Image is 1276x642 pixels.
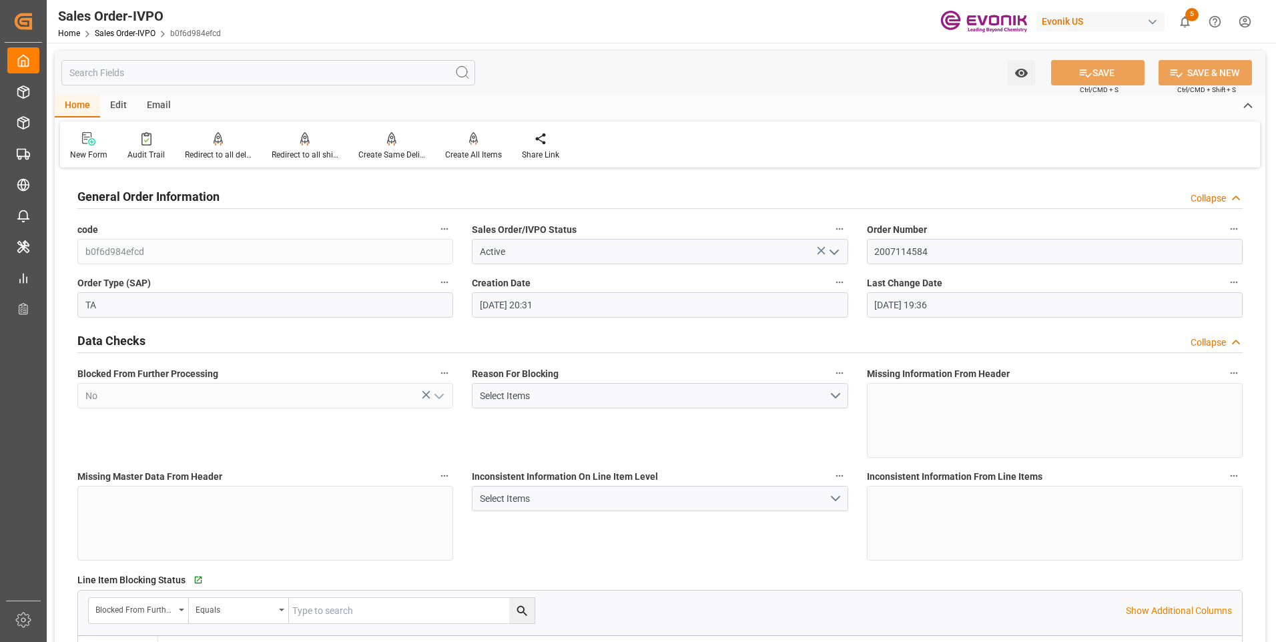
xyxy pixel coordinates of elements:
[445,149,502,161] div: Create All Items
[77,223,98,237] span: code
[77,470,222,484] span: Missing Master Data From Header
[1036,12,1165,31] div: Evonik US
[77,367,218,381] span: Blocked From Further Processing
[61,60,475,85] input: Search Fields
[1225,220,1243,238] button: Order Number
[1170,7,1200,37] button: show 5 new notifications
[831,467,848,485] button: Inconsistent Information On Line Item Level
[1191,336,1226,350] div: Collapse
[823,242,843,262] button: open menu
[55,95,100,117] div: Home
[127,149,165,161] div: Audit Trail
[77,276,151,290] span: Order Type (SAP)
[185,149,252,161] div: Redirect to all deliveries
[480,389,829,403] div: Select Items
[436,467,453,485] button: Missing Master Data From Header
[472,383,848,408] button: open menu
[1225,364,1243,382] button: Missing Information From Header
[137,95,181,117] div: Email
[77,188,220,206] h2: General Order Information
[95,601,174,616] div: Blocked From Further Processing
[95,29,155,38] a: Sales Order-IVPO
[867,292,1243,318] input: MM-DD-YYYY HH:MM
[472,276,531,290] span: Creation Date
[436,220,453,238] button: code
[1080,85,1119,95] span: Ctrl/CMD + S
[480,492,829,506] div: Select Items
[1225,467,1243,485] button: Inconsistent Information From Line Items
[472,470,658,484] span: Inconsistent Information On Line Item Level
[189,598,289,623] button: open menu
[1177,85,1236,95] span: Ctrl/CMD + Shift + S
[472,367,559,381] span: Reason For Blocking
[472,223,577,237] span: Sales Order/IVPO Status
[867,223,927,237] span: Order Number
[1185,8,1199,21] span: 5
[831,364,848,382] button: Reason For Blocking
[436,364,453,382] button: Blocked From Further Processing
[436,274,453,291] button: Order Type (SAP)
[831,274,848,291] button: Creation Date
[867,367,1010,381] span: Missing Information From Header
[1200,7,1230,37] button: Help Center
[522,149,559,161] div: Share Link
[289,598,535,623] input: Type to search
[196,601,274,616] div: Equals
[1191,192,1226,206] div: Collapse
[867,470,1042,484] span: Inconsistent Information From Line Items
[358,149,425,161] div: Create Same Delivery Date
[1126,604,1232,618] p: Show Additional Columns
[70,149,107,161] div: New Form
[472,292,848,318] input: MM-DD-YYYY HH:MM
[100,95,137,117] div: Edit
[472,486,848,511] button: open menu
[272,149,338,161] div: Redirect to all shipments
[89,598,189,623] button: open menu
[428,386,448,406] button: open menu
[1225,274,1243,291] button: Last Change Date
[1159,60,1252,85] button: SAVE & NEW
[831,220,848,238] button: Sales Order/IVPO Status
[940,10,1027,33] img: Evonik-brand-mark-Deep-Purple-RGB.jpeg_1700498283.jpeg
[58,6,221,26] div: Sales Order-IVPO
[77,332,145,350] h2: Data Checks
[58,29,80,38] a: Home
[867,276,942,290] span: Last Change Date
[1008,60,1035,85] button: open menu
[1036,9,1170,34] button: Evonik US
[77,573,186,587] span: Line Item Blocking Status
[509,598,535,623] button: search button
[1051,60,1145,85] button: SAVE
